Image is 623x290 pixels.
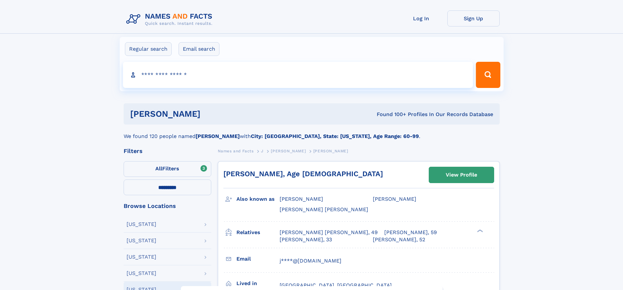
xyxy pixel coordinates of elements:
h3: Lived in [236,278,280,289]
div: [US_STATE] [127,271,156,276]
div: [US_STATE] [127,222,156,227]
img: Logo Names and Facts [124,10,218,28]
label: Email search [179,42,219,56]
a: J [261,147,264,155]
span: J [261,149,264,153]
a: [PERSON_NAME] [271,147,306,155]
span: [PERSON_NAME] [280,196,323,202]
a: [PERSON_NAME], 33 [280,236,332,243]
b: City: [GEOGRAPHIC_DATA], State: [US_STATE], Age Range: 60-99 [251,133,419,139]
h3: Relatives [236,227,280,238]
a: View Profile [429,167,494,183]
span: [PERSON_NAME] [271,149,306,153]
span: All [155,165,162,172]
div: We found 120 people named with . [124,125,500,140]
span: [PERSON_NAME] [373,196,416,202]
span: [PERSON_NAME] [313,149,348,153]
div: Found 100+ Profiles In Our Records Database [288,111,493,118]
label: Regular search [125,42,172,56]
div: [US_STATE] [127,254,156,260]
div: Browse Locations [124,203,211,209]
b: [PERSON_NAME] [196,133,240,139]
label: Filters [124,161,211,177]
a: [PERSON_NAME] [PERSON_NAME], 49 [280,229,378,236]
h3: Email [236,253,280,264]
button: Search Button [476,62,500,88]
span: [GEOGRAPHIC_DATA], [GEOGRAPHIC_DATA] [280,282,392,288]
a: Names and Facts [218,147,254,155]
h1: [PERSON_NAME] [130,110,289,118]
a: Sign Up [447,10,500,26]
div: [US_STATE] [127,238,156,243]
h3: Also known as [236,194,280,205]
span: [PERSON_NAME] [PERSON_NAME] [280,206,368,213]
a: [PERSON_NAME], 59 [384,229,437,236]
a: Log In [395,10,447,26]
input: search input [123,62,473,88]
div: View Profile [446,167,477,182]
a: [PERSON_NAME], Age [DEMOGRAPHIC_DATA] [223,170,383,178]
div: Filters [124,148,211,154]
div: ❯ [476,229,483,233]
a: [PERSON_NAME], 52 [373,236,425,243]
